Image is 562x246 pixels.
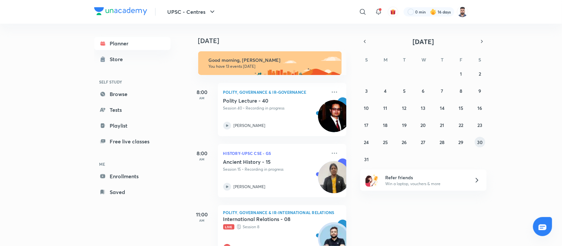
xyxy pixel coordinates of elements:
[475,120,485,130] button: August 23, 2025
[479,88,481,94] abbr: August 9, 2025
[94,7,147,15] img: Company Logo
[385,174,466,181] h6: Refer friends
[402,139,407,145] abbr: August 26, 2025
[437,86,447,96] button: August 7, 2025
[384,88,387,94] abbr: August 4, 2025
[403,57,406,63] abbr: Tuesday
[364,156,369,162] abbr: August 31, 2025
[209,64,336,69] p: You have 13 events [DATE]
[399,137,410,147] button: August 26, 2025
[388,7,398,17] button: avatar
[418,86,428,96] button: August 6, 2025
[94,135,171,148] a: Free live classes
[234,184,266,190] p: [PERSON_NAME]
[189,210,215,218] h5: 11:00
[399,103,410,113] button: August 12, 2025
[365,174,379,187] img: referral
[380,86,391,96] button: August 4, 2025
[384,57,388,63] abbr: Monday
[441,57,443,63] abbr: Thursday
[460,71,462,77] abbr: August 1, 2025
[418,137,428,147] button: August 27, 2025
[198,51,342,75] img: morning
[384,105,388,111] abbr: August 11, 2025
[418,103,428,113] button: August 13, 2025
[365,88,368,94] abbr: August 3, 2025
[437,120,447,130] button: August 21, 2025
[440,139,444,145] abbr: August 28, 2025
[475,86,485,96] button: August 9, 2025
[418,120,428,130] button: August 20, 2025
[479,71,481,77] abbr: August 2, 2025
[94,170,171,183] a: Enrollments
[459,122,463,128] abbr: August 22, 2025
[430,9,437,15] img: streak
[460,57,462,63] abbr: Friday
[361,103,372,113] button: August 10, 2025
[422,88,424,94] abbr: August 6, 2025
[383,122,388,128] abbr: August 18, 2025
[189,149,215,157] h5: 8:00
[399,120,410,130] button: August 19, 2025
[223,224,234,230] span: Live
[456,120,466,130] button: August 22, 2025
[189,88,215,96] h5: 8:00
[223,224,327,230] p: Session 8
[437,103,447,113] button: August 14, 2025
[403,88,406,94] abbr: August 5, 2025
[402,122,407,128] abbr: August 19, 2025
[475,103,485,113] button: August 16, 2025
[223,166,327,172] p: Session 15 • Recording in progress
[94,103,171,116] a: Tests
[94,87,171,101] a: Browse
[402,105,407,111] abbr: August 12, 2025
[380,120,391,130] button: August 18, 2025
[440,122,444,128] abbr: August 21, 2025
[223,105,327,111] p: Session 40 • Recording in progress
[223,97,305,104] h5: Polity Lecture - 40
[361,120,372,130] button: August 17, 2025
[189,157,215,161] p: AM
[223,159,305,165] h5: Ancient History - 15
[94,159,171,170] h6: ME
[94,119,171,132] a: Playlist
[460,88,462,94] abbr: August 8, 2025
[441,88,443,94] abbr: August 7, 2025
[94,185,171,199] a: Saved
[456,68,466,79] button: August 1, 2025
[457,6,468,17] img: Maharaj Singh
[209,57,336,63] h6: Good morning, [PERSON_NAME]
[477,139,483,145] abbr: August 30, 2025
[459,105,463,111] abbr: August 15, 2025
[189,218,215,222] p: AM
[383,139,388,145] abbr: August 25, 2025
[420,122,426,128] abbr: August 20, 2025
[164,5,220,18] button: UPSC - Centres
[364,122,369,128] abbr: August 17, 2025
[365,57,368,63] abbr: Sunday
[385,181,466,187] p: Win a laptop, vouchers & more
[437,137,447,147] button: August 28, 2025
[380,137,391,147] button: August 25, 2025
[475,137,485,147] button: August 30, 2025
[361,154,372,164] button: August 31, 2025
[94,76,171,87] h6: SELF STUDY
[234,123,266,129] p: [PERSON_NAME]
[94,53,171,66] a: Store
[380,103,391,113] button: August 11, 2025
[198,37,353,45] h4: [DATE]
[94,7,147,17] a: Company Logo
[361,137,372,147] button: August 24, 2025
[364,139,369,145] abbr: August 24, 2025
[478,105,482,111] abbr: August 16, 2025
[440,105,444,111] abbr: August 14, 2025
[223,88,327,96] p: Polity, Governance & IR-Governance
[456,137,466,147] button: August 29, 2025
[413,37,434,46] span: [DATE]
[94,37,171,50] a: Planner
[459,139,464,145] abbr: August 29, 2025
[475,68,485,79] button: August 2, 2025
[421,139,425,145] abbr: August 27, 2025
[390,9,396,15] img: avatar
[421,105,425,111] abbr: August 13, 2025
